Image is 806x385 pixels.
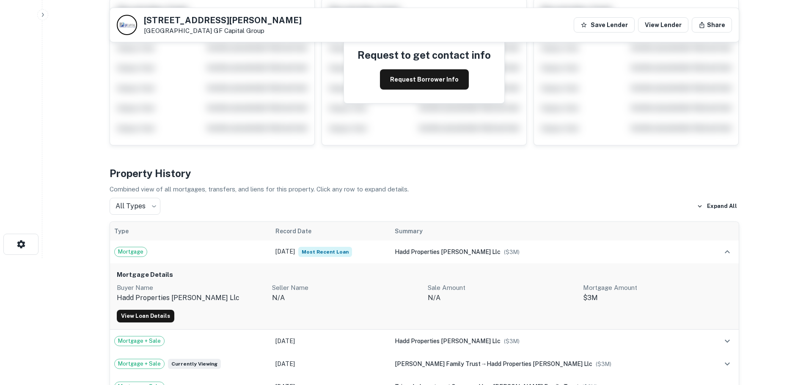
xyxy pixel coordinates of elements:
span: Mortgage + Sale [115,360,164,368]
a: GF Capital Group [214,27,264,34]
a: View Lender [638,17,688,33]
p: n/a [272,293,421,303]
span: Mortgage [115,248,147,256]
span: Currently viewing [168,359,221,369]
span: hadd properties [PERSON_NAME] llc [487,360,592,367]
span: ($ 3M ) [596,361,611,367]
span: ($ 3M ) [504,338,520,344]
p: $3M [583,293,732,303]
p: Combined view of all mortgages, transfers, and liens for this property. Click any row to expand d... [110,184,739,194]
th: Record Date [271,222,391,240]
button: Share [692,17,732,33]
p: Mortgage Amount [583,283,732,293]
h4: Property History [110,166,739,181]
p: N/A [428,293,577,303]
span: [PERSON_NAME] family trust [395,360,481,367]
td: [DATE] [271,352,391,375]
div: All Types [110,198,160,215]
span: Mortgage + Sale [115,337,164,345]
button: expand row [720,334,734,348]
h4: Request to get contact info [358,47,491,63]
div: → [395,359,702,369]
td: [DATE] [271,330,391,352]
h5: [STREET_ADDRESS][PERSON_NAME] [144,16,302,25]
p: Seller Name [272,283,421,293]
span: hadd properties [PERSON_NAME] llc [395,248,501,255]
p: Sale Amount [428,283,577,293]
button: Request Borrower Info [380,69,469,90]
span: Most Recent Loan [298,247,352,257]
button: expand row [720,245,734,259]
p: hadd properties [PERSON_NAME] llc [117,293,266,303]
span: hadd properties [PERSON_NAME] llc [395,338,501,344]
p: [GEOGRAPHIC_DATA] [144,27,302,35]
button: expand row [720,357,734,371]
th: Type [110,222,272,240]
span: ($ 3M ) [504,249,520,255]
td: [DATE] [271,240,391,263]
h6: Mortgage Details [117,270,732,280]
a: View Loan Details [117,310,174,322]
button: Save Lender [574,17,635,33]
th: Summary [391,222,707,240]
iframe: Chat Widget [764,317,806,358]
button: Expand All [695,200,739,213]
p: Buyer Name [117,283,266,293]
